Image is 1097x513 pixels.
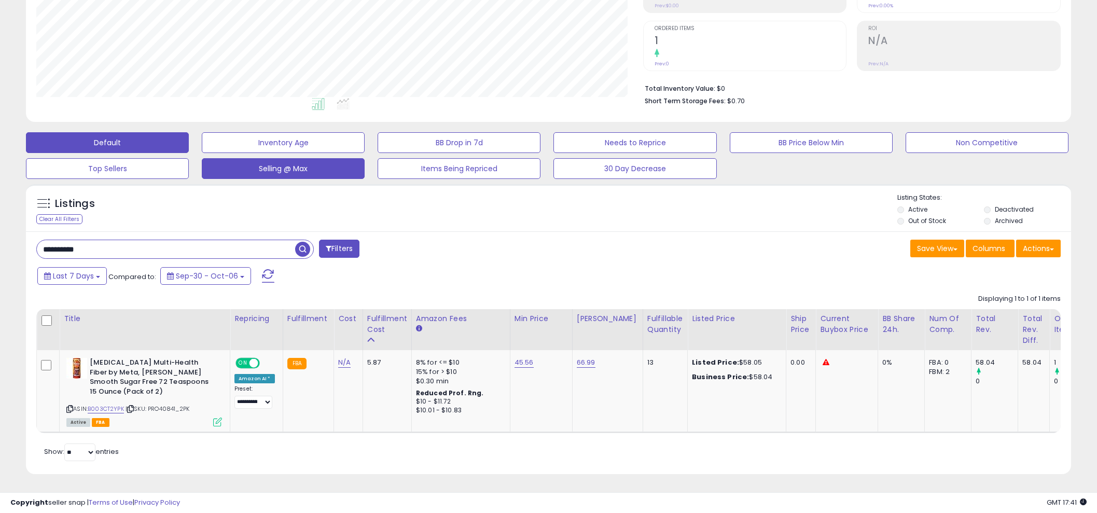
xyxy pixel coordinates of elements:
h2: N/A [868,35,1060,49]
p: Listing States: [897,193,1071,203]
span: OFF [258,359,275,368]
button: BB Price Below Min [730,132,893,153]
span: 2025-10-14 17:41 GMT [1047,497,1087,507]
b: Short Term Storage Fees: [645,96,726,105]
b: [MEDICAL_DATA] Multi-Health Fiber by Meta, [PERSON_NAME] Smooth Sugar Free 72 Teaspoons 15 Ounce ... [90,358,216,399]
span: Ordered Items [655,26,846,32]
a: Privacy Policy [134,497,180,507]
button: BB Drop in 7d [378,132,540,153]
small: Prev: $0.00 [655,3,679,9]
b: Business Price: [692,372,749,382]
button: Filters [319,240,359,258]
button: Inventory Age [202,132,365,153]
button: Items Being Repriced [378,158,540,179]
button: Last 7 Days [37,267,107,285]
b: Total Inventory Value: [645,84,715,93]
div: 15% for > $10 [416,367,502,377]
div: Amazon AI * [234,374,275,383]
button: 30 Day Decrease [553,158,716,179]
button: Actions [1016,240,1061,257]
label: Deactivated [995,205,1034,214]
div: $10 - $11.72 [416,397,502,406]
img: 41dIsXJfMkL._SL40_.jpg [66,358,87,379]
a: Terms of Use [89,497,133,507]
div: Ordered Items [1054,313,1092,335]
div: FBM: 2 [929,367,963,377]
button: Save View [910,240,964,257]
div: Fulfillment [287,313,329,324]
label: Archived [995,216,1023,225]
strong: Copyright [10,497,48,507]
button: Top Sellers [26,158,189,179]
div: Cost [338,313,358,324]
div: Displaying 1 to 1 of 1 items [978,294,1061,304]
div: ASIN: [66,358,222,425]
div: FBA: 0 [929,358,963,367]
span: Compared to: [108,272,156,282]
span: Sep-30 - Oct-06 [176,271,238,281]
div: $58.04 [692,372,778,382]
b: Listed Price: [692,357,739,367]
button: Sep-30 - Oct-06 [160,267,251,285]
h5: Listings [55,197,95,211]
span: Show: entries [44,447,119,456]
div: $58.05 [692,358,778,367]
a: 45.56 [515,357,534,368]
button: Columns [966,240,1015,257]
h2: 1 [655,35,846,49]
div: Fulfillment Cost [367,313,407,335]
div: Fulfillable Quantity [647,313,683,335]
div: 8% for <= $10 [416,358,502,367]
span: $0.70 [727,96,745,106]
div: Title [64,313,226,324]
div: 1 [1054,358,1096,367]
span: ON [237,359,249,368]
div: BB Share 24h. [882,313,920,335]
div: $10.01 - $10.83 [416,406,502,415]
div: Total Rev. [976,313,1013,335]
div: seller snap | | [10,498,180,508]
div: [PERSON_NAME] [577,313,638,324]
div: 0% [882,358,917,367]
label: Out of Stock [908,216,946,225]
a: B003CT2YPK [88,405,124,413]
div: 58.04 [1022,358,1042,367]
div: Min Price [515,313,568,324]
small: Prev: 0 [655,61,669,67]
label: Active [908,205,927,214]
div: Current Buybox Price [820,313,873,335]
button: Default [26,132,189,153]
button: Selling @ Max [202,158,365,179]
div: Repricing [234,313,279,324]
div: Ship Price [790,313,811,335]
span: All listings currently available for purchase on Amazon [66,418,90,427]
span: FBA [92,418,109,427]
div: Preset: [234,385,275,408]
button: Needs to Reprice [553,132,716,153]
div: Num of Comp. [929,313,967,335]
small: Amazon Fees. [416,324,422,334]
div: Clear All Filters [36,214,82,224]
div: 5.87 [367,358,404,367]
small: Prev: N/A [868,61,888,67]
div: Listed Price [692,313,782,324]
div: 0.00 [790,358,808,367]
span: ROI [868,26,1060,32]
li: $0 [645,81,1053,94]
div: $0.30 min [416,377,502,386]
div: 58.04 [976,358,1018,367]
small: FBA [287,358,307,369]
div: 0 [976,377,1018,386]
button: Non Competitive [906,132,1068,153]
div: 0 [1054,377,1096,386]
span: Last 7 Days [53,271,94,281]
div: Total Rev. Diff. [1022,313,1045,346]
span: Columns [973,243,1005,254]
div: Amazon Fees [416,313,506,324]
div: 13 [647,358,679,367]
a: 66.99 [577,357,595,368]
a: N/A [338,357,351,368]
b: Reduced Prof. Rng. [416,389,484,397]
span: | SKU: PRO40841_2PK [126,405,189,413]
small: Prev: 0.00% [868,3,893,9]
